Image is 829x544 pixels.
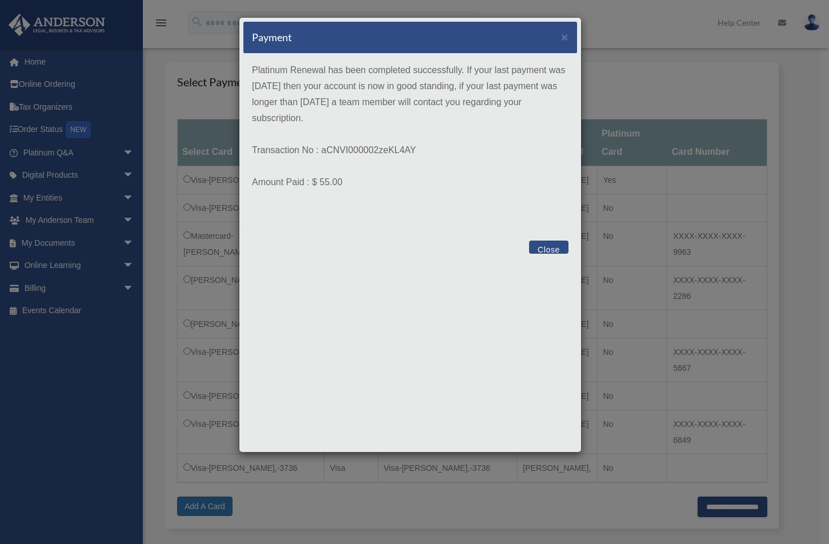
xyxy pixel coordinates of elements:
[252,62,568,126] p: Platinum Renewal has been completed successfully. If your last payment was [DATE] then your accou...
[561,31,568,43] button: Close
[252,30,292,45] h5: Payment
[252,142,568,158] p: Transaction No : aCNVI000002zeKL4AY
[252,174,568,190] p: Amount Paid : $ 55.00
[529,241,568,254] button: Close
[561,30,568,43] span: ×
